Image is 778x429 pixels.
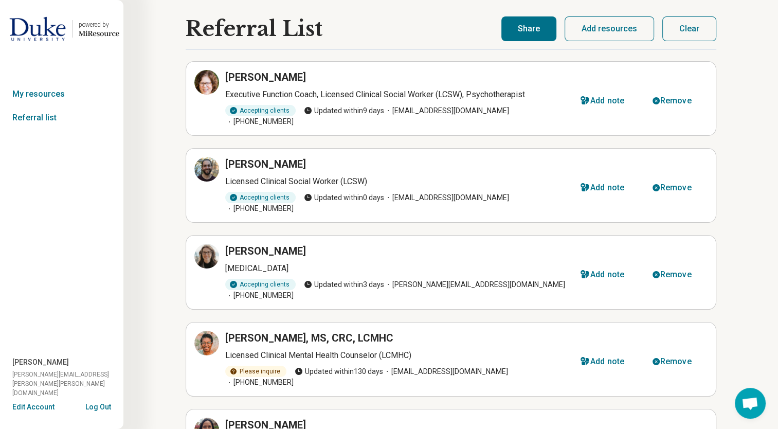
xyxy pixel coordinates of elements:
[565,16,654,41] button: Add resources
[225,331,393,345] h3: [PERSON_NAME], MS, CRC, LCMHC
[384,279,565,290] span: [PERSON_NAME][EMAIL_ADDRESS][DOMAIN_NAME]
[225,262,569,275] p: [MEDICAL_DATA]
[9,16,66,41] img: Duke University
[12,370,123,398] span: [PERSON_NAME][EMAIL_ADDRESS][PERSON_NAME][PERSON_NAME][DOMAIN_NAME]
[660,357,692,366] div: Remove
[225,290,294,301] span: [PHONE_NUMBER]
[304,105,384,116] span: Updated within 9 days
[225,88,569,101] p: Executive Function Coach, Licensed Clinical Social Worker (LCSW), Psychotherapist
[4,16,119,41] a: Duke Universitypowered by
[640,349,708,374] button: Remove
[568,175,640,200] button: Add note
[12,357,69,368] span: [PERSON_NAME]
[79,20,119,29] div: powered by
[225,366,286,377] div: Please inquire
[568,88,640,113] button: Add note
[660,97,692,105] div: Remove
[640,175,708,200] button: Remove
[660,271,692,279] div: Remove
[501,16,556,41] button: Share
[225,70,306,84] h3: [PERSON_NAME]
[568,349,640,374] button: Add note
[640,88,708,113] button: Remove
[640,262,708,287] button: Remove
[304,279,384,290] span: Updated within 3 days
[662,16,716,41] button: Clear
[225,279,296,290] div: Accepting clients
[590,97,624,105] div: Add note
[590,184,624,192] div: Add note
[225,377,294,388] span: [PHONE_NUMBER]
[383,366,508,377] span: [EMAIL_ADDRESS][DOMAIN_NAME]
[225,105,296,116] div: Accepting clients
[225,157,306,171] h3: [PERSON_NAME]
[295,366,383,377] span: Updated within 130 days
[225,349,569,362] p: Licensed Clinical Mental Health Counselor (LCMHC)
[590,271,624,279] div: Add note
[225,244,306,258] h3: [PERSON_NAME]
[225,192,296,203] div: Accepting clients
[225,116,294,127] span: [PHONE_NUMBER]
[85,402,111,410] button: Log Out
[590,357,624,366] div: Add note
[568,262,640,287] button: Add note
[384,105,509,116] span: [EMAIL_ADDRESS][DOMAIN_NAME]
[225,175,569,188] p: Licensed Clinical Social Worker (LCSW)
[225,203,294,214] span: [PHONE_NUMBER]
[660,184,692,192] div: Remove
[735,388,766,419] div: Open chat
[304,192,384,203] span: Updated within 0 days
[186,17,322,41] h1: Referral List
[12,402,55,413] button: Edit Account
[384,192,509,203] span: [EMAIL_ADDRESS][DOMAIN_NAME]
